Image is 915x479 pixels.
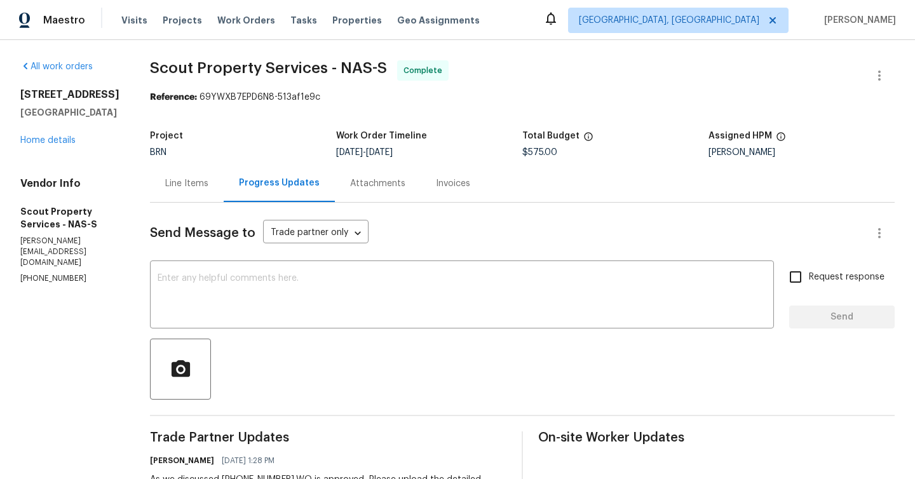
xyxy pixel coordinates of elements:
[150,93,197,102] b: Reference:
[336,132,427,140] h5: Work Order Timeline
[150,132,183,140] h5: Project
[150,454,214,467] h6: [PERSON_NAME]
[239,177,320,189] div: Progress Updates
[165,177,208,190] div: Line Items
[121,14,147,27] span: Visits
[819,14,896,27] span: [PERSON_NAME]
[397,14,480,27] span: Geo Assignments
[336,148,363,157] span: [DATE]
[350,177,405,190] div: Attachments
[43,14,85,27] span: Maestro
[809,271,884,284] span: Request response
[538,431,895,444] span: On-site Worker Updates
[20,177,119,190] h4: Vendor Info
[332,14,382,27] span: Properties
[708,148,895,157] div: [PERSON_NAME]
[708,132,772,140] h5: Assigned HPM
[150,431,506,444] span: Trade Partner Updates
[20,88,119,101] h2: [STREET_ADDRESS]
[336,148,393,157] span: -
[583,132,593,148] span: The total cost of line items that have been proposed by Opendoor. This sum includes line items th...
[222,454,274,467] span: [DATE] 1:28 PM
[366,148,393,157] span: [DATE]
[263,223,369,244] div: Trade partner only
[217,14,275,27] span: Work Orders
[20,205,119,231] h5: Scout Property Services - NAS-S
[163,14,202,27] span: Projects
[20,273,119,284] p: [PHONE_NUMBER]
[150,148,166,157] span: BRN
[522,132,579,140] h5: Total Budget
[150,91,895,104] div: 69YWXB7EPD6N8-513af1e9c
[150,227,255,239] span: Send Message to
[403,64,447,77] span: Complete
[522,148,557,157] span: $575.00
[20,136,76,145] a: Home details
[776,132,786,148] span: The hpm assigned to this work order.
[150,60,387,76] span: Scout Property Services - NAS-S
[20,62,93,71] a: All work orders
[436,177,470,190] div: Invoices
[579,14,759,27] span: [GEOGRAPHIC_DATA], [GEOGRAPHIC_DATA]
[290,16,317,25] span: Tasks
[20,106,119,119] h5: [GEOGRAPHIC_DATA]
[20,236,119,268] p: [PERSON_NAME][EMAIL_ADDRESS][DOMAIN_NAME]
